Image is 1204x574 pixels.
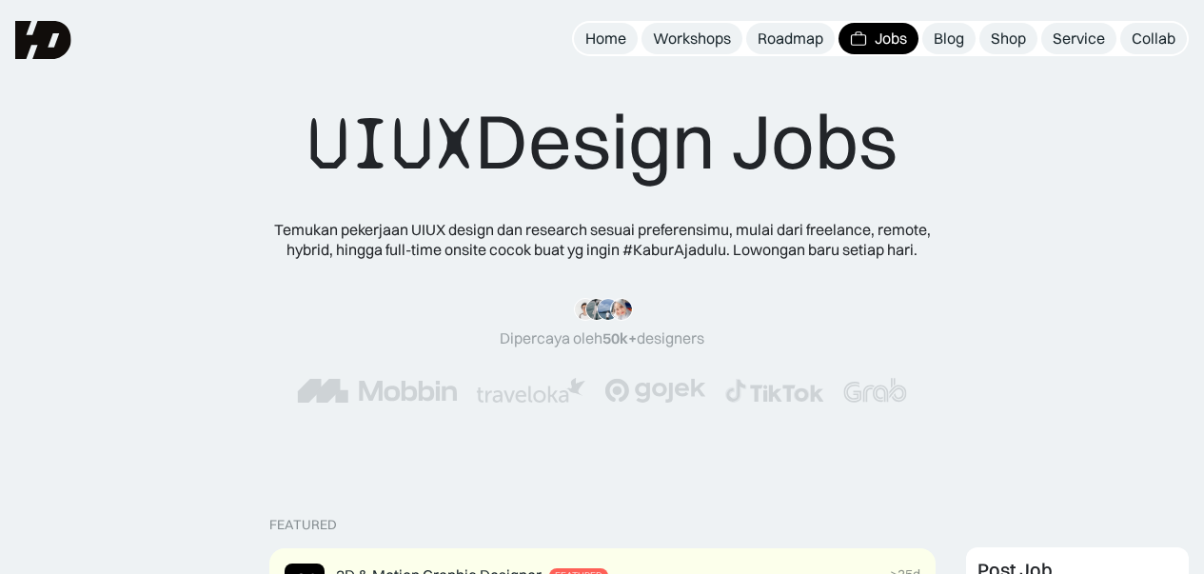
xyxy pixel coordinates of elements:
[585,29,626,49] div: Home
[875,29,907,49] div: Jobs
[1132,29,1175,49] div: Collab
[922,23,976,54] a: Blog
[653,29,731,49] div: Workshops
[1041,23,1116,54] a: Service
[746,23,835,54] a: Roadmap
[839,23,918,54] a: Jobs
[1053,29,1105,49] div: Service
[269,517,337,533] div: Featured
[307,95,898,189] div: Design Jobs
[602,328,637,347] span: 50k+
[574,23,638,54] a: Home
[307,98,475,189] span: UIUX
[500,328,704,348] div: Dipercaya oleh designers
[1120,23,1187,54] a: Collab
[260,220,945,260] div: Temukan pekerjaan UIUX design dan research sesuai preferensimu, mulai dari freelance, remote, hyb...
[758,29,823,49] div: Roadmap
[979,23,1037,54] a: Shop
[991,29,1026,49] div: Shop
[934,29,964,49] div: Blog
[641,23,742,54] a: Workshops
